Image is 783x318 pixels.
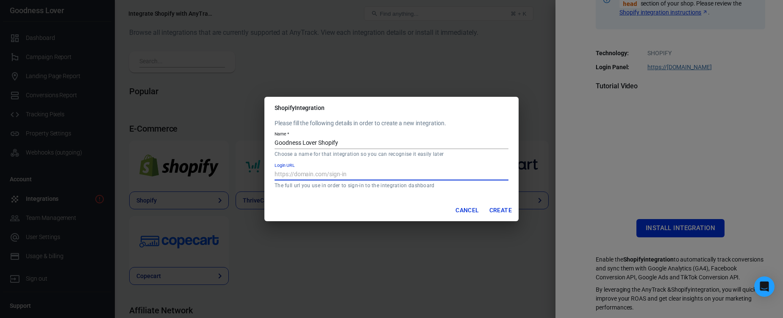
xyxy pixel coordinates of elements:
[275,169,508,180] input: https://domain.com/sign-in
[275,138,508,149] input: My Shopify
[275,130,289,137] label: Name
[754,276,775,297] div: Open Intercom Messenger
[275,182,508,189] p: The full url you use in order to sign-in to the integration dashboard
[486,203,515,218] button: Create
[275,151,508,158] p: Choose a name for that integration so you can recognise it easily later
[275,162,295,168] label: Login URL
[452,203,482,218] button: Cancel
[264,97,519,119] h2: Shopify Integration
[275,119,508,128] p: Please fill the following details in order to create a new integration.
